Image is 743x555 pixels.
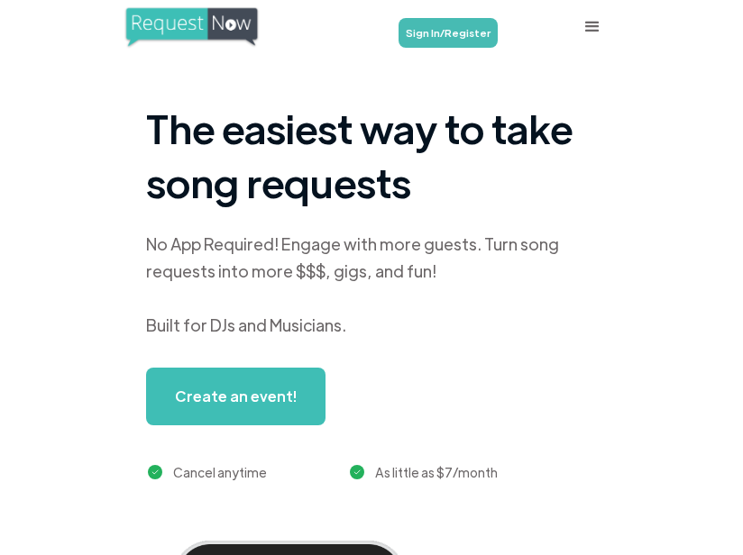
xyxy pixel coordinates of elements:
img: green checkmark [350,465,365,480]
a: home [124,5,286,49]
a: Sign In/Register [399,18,498,48]
div: As little as $7/month [375,461,498,483]
div: No App Required! Engage with more guests. Turn song requests into more $$$, gigs, and fun! Built ... [146,231,597,339]
h1: The easiest way to take song requests [146,101,597,209]
img: green checkmark [148,465,163,480]
div: Cancel anytime [173,461,267,483]
a: Create an event! [146,368,326,425]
